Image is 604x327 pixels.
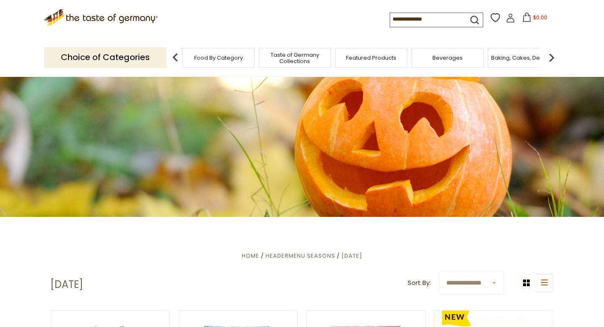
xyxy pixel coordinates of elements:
a: Food By Category [194,55,243,61]
h1: [DATE] [50,278,83,291]
a: Home [242,252,259,260]
a: [DATE] [341,252,362,260]
a: Taste of Germany Collections [261,52,328,64]
span: $0.00 [533,14,547,21]
a: Featured Products [346,55,396,61]
img: previous arrow [167,49,184,66]
p: Choice of Categories [44,47,167,68]
a: HeaderMenu Seasons [266,252,335,260]
button: $0.00 [517,13,552,25]
label: Sort By: [408,278,431,288]
img: next arrow [543,49,560,66]
a: Baking, Cakes, Desserts [491,55,556,61]
a: Beverages [432,55,463,61]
